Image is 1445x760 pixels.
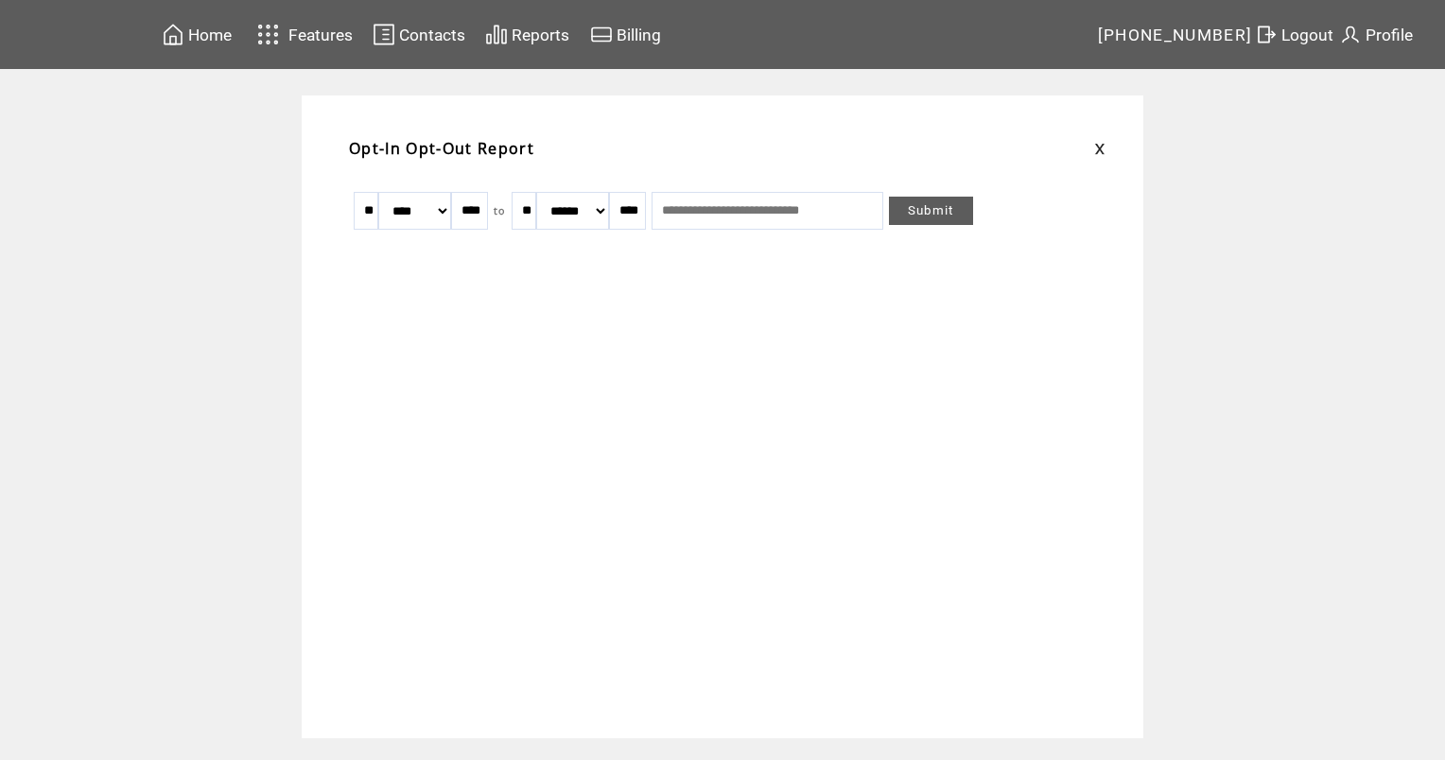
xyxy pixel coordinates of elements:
[485,23,508,46] img: chart.svg
[1255,23,1278,46] img: exit.svg
[1252,20,1336,49] a: Logout
[1339,23,1362,46] img: profile.svg
[482,20,572,49] a: Reports
[188,26,232,44] span: Home
[494,204,506,217] span: to
[373,23,395,46] img: contacts.svg
[889,197,973,225] a: Submit
[1366,26,1413,44] span: Profile
[399,26,465,44] span: Contacts
[288,26,353,44] span: Features
[590,23,613,46] img: creidtcard.svg
[252,19,285,50] img: features.svg
[1281,26,1333,44] span: Logout
[159,20,235,49] a: Home
[249,16,356,53] a: Features
[1098,26,1253,44] span: [PHONE_NUMBER]
[349,138,534,159] span: Opt-In Opt-Out Report
[587,20,664,49] a: Billing
[162,23,184,46] img: home.svg
[370,20,468,49] a: Contacts
[1336,20,1416,49] a: Profile
[617,26,661,44] span: Billing
[512,26,569,44] span: Reports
